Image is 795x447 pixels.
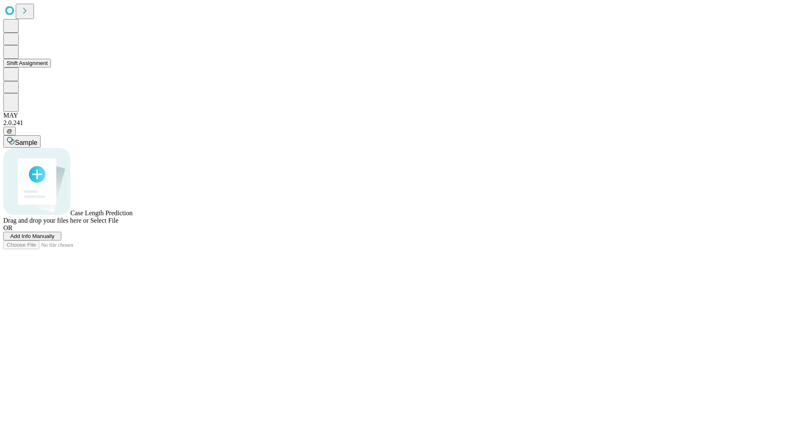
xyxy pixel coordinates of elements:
[15,139,37,146] span: Sample
[3,232,61,240] button: Add Info Manually
[7,128,12,134] span: @
[70,209,132,216] span: Case Length Prediction
[3,112,792,119] div: MAY
[90,217,118,224] span: Select File
[3,224,12,231] span: OR
[3,127,16,135] button: @
[3,59,51,67] button: Shift Assignment
[3,119,792,127] div: 2.0.241
[10,233,55,239] span: Add Info Manually
[3,217,89,224] span: Drag and drop your files here or
[3,135,41,148] button: Sample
